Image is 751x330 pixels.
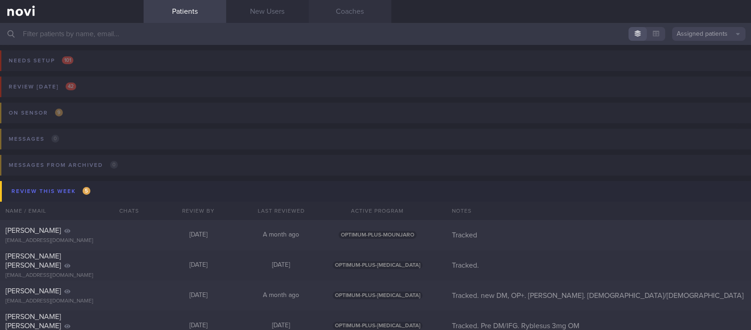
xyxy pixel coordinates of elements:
div: [DATE] [157,291,240,300]
span: OPTIMUM-PLUS-[MEDICAL_DATA] [333,291,423,299]
span: 0 [51,135,59,143]
span: OPTIMUM-PLUS-[MEDICAL_DATA] [333,322,423,330]
div: [EMAIL_ADDRESS][DOMAIN_NAME] [6,237,138,244]
div: [EMAIL_ADDRESS][DOMAIN_NAME] [6,272,138,279]
div: Messages from Archived [6,159,120,171]
span: [PERSON_NAME] [6,227,61,234]
div: On sensor [6,107,65,119]
div: A month ago [240,231,323,239]
div: Review [DATE] [6,81,78,93]
div: [DATE] [157,231,240,239]
div: A month ago [240,291,323,300]
div: Tracked. new DM, OP+. [PERSON_NAME]. [DEMOGRAPHIC_DATA]/[DEMOGRAPHIC_DATA] [446,291,751,300]
span: 5 [83,187,90,195]
div: Notes [446,202,751,220]
div: Needs setup [6,55,76,67]
div: Last Reviewed [240,202,323,220]
span: [PERSON_NAME] [PERSON_NAME] [6,313,61,330]
div: Review this week [9,185,93,198]
div: [DATE] [240,261,323,269]
div: Review By [157,202,240,220]
span: 101 [62,56,73,64]
div: [DATE] [157,322,240,330]
span: 0 [110,161,118,169]
span: 9 [55,109,63,116]
span: [PERSON_NAME] [PERSON_NAME] [6,253,61,269]
span: OPTIMUM-PLUS-[MEDICAL_DATA] [333,261,423,269]
div: [DATE] [157,261,240,269]
button: Assigned patients [672,27,745,41]
span: OPTIMUM-PLUS-MOUNJARO [339,231,417,239]
div: Active Program [323,202,433,220]
div: Tracked [446,231,751,240]
span: 42 [66,82,76,90]
span: [PERSON_NAME] [6,287,61,295]
div: [DATE] [240,322,323,330]
div: Tracked. [446,261,751,270]
div: Chats [107,202,144,220]
div: [EMAIL_ADDRESS][DOMAIN_NAME] [6,298,138,305]
div: Messages [6,133,61,145]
